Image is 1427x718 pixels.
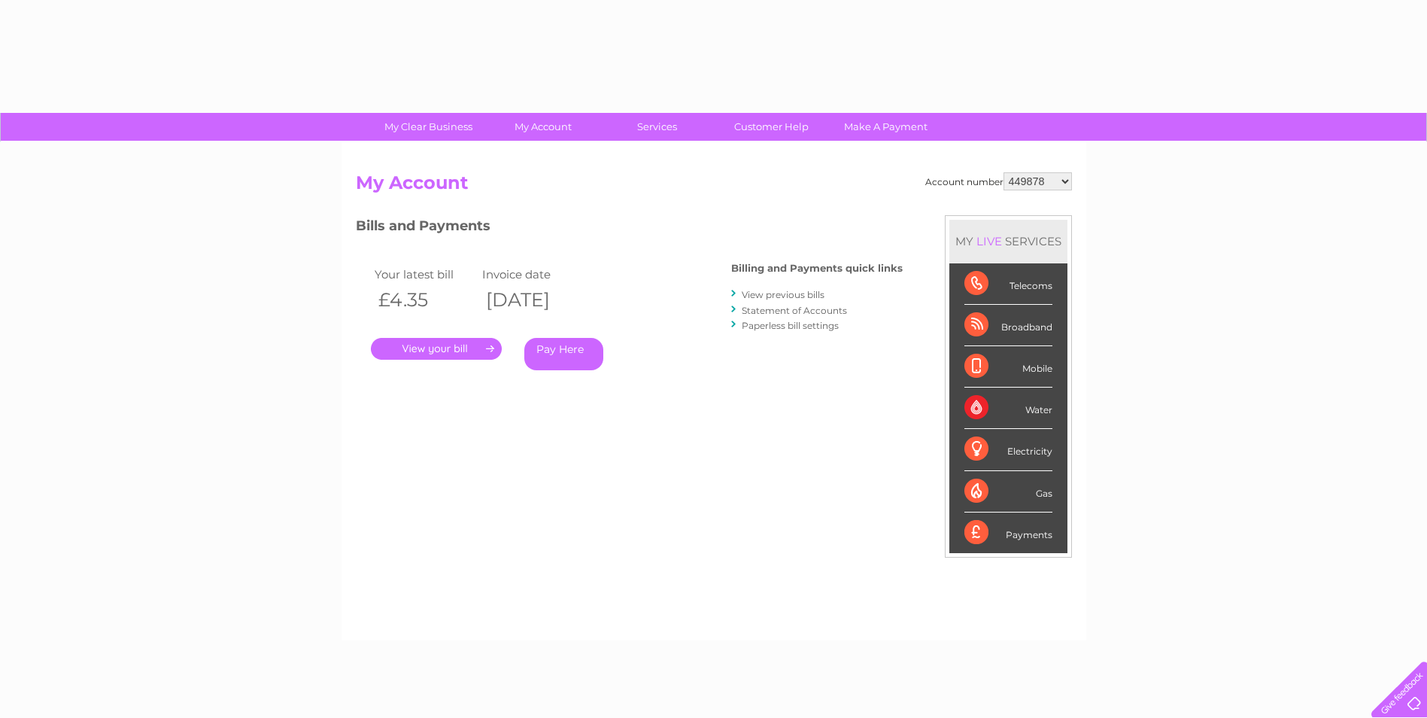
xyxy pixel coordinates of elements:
[595,113,719,141] a: Services
[964,346,1052,388] div: Mobile
[524,338,603,370] a: Pay Here
[742,289,824,300] a: View previous bills
[366,113,490,141] a: My Clear Business
[742,305,847,316] a: Statement of Accounts
[824,113,948,141] a: Make A Payment
[964,263,1052,305] div: Telecoms
[925,172,1072,190] div: Account number
[481,113,605,141] a: My Account
[371,264,479,284] td: Your latest bill
[973,234,1005,248] div: LIVE
[964,388,1052,429] div: Water
[371,338,502,360] a: .
[478,264,587,284] td: Invoice date
[964,429,1052,470] div: Electricity
[709,113,833,141] a: Customer Help
[949,220,1067,263] div: MY SERVICES
[964,305,1052,346] div: Broadband
[371,284,479,315] th: £4.35
[964,471,1052,513] div: Gas
[731,263,903,274] h4: Billing and Payments quick links
[356,172,1072,201] h2: My Account
[356,215,903,242] h3: Bills and Payments
[742,320,839,331] a: Paperless bill settings
[964,513,1052,553] div: Payments
[478,284,587,315] th: [DATE]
